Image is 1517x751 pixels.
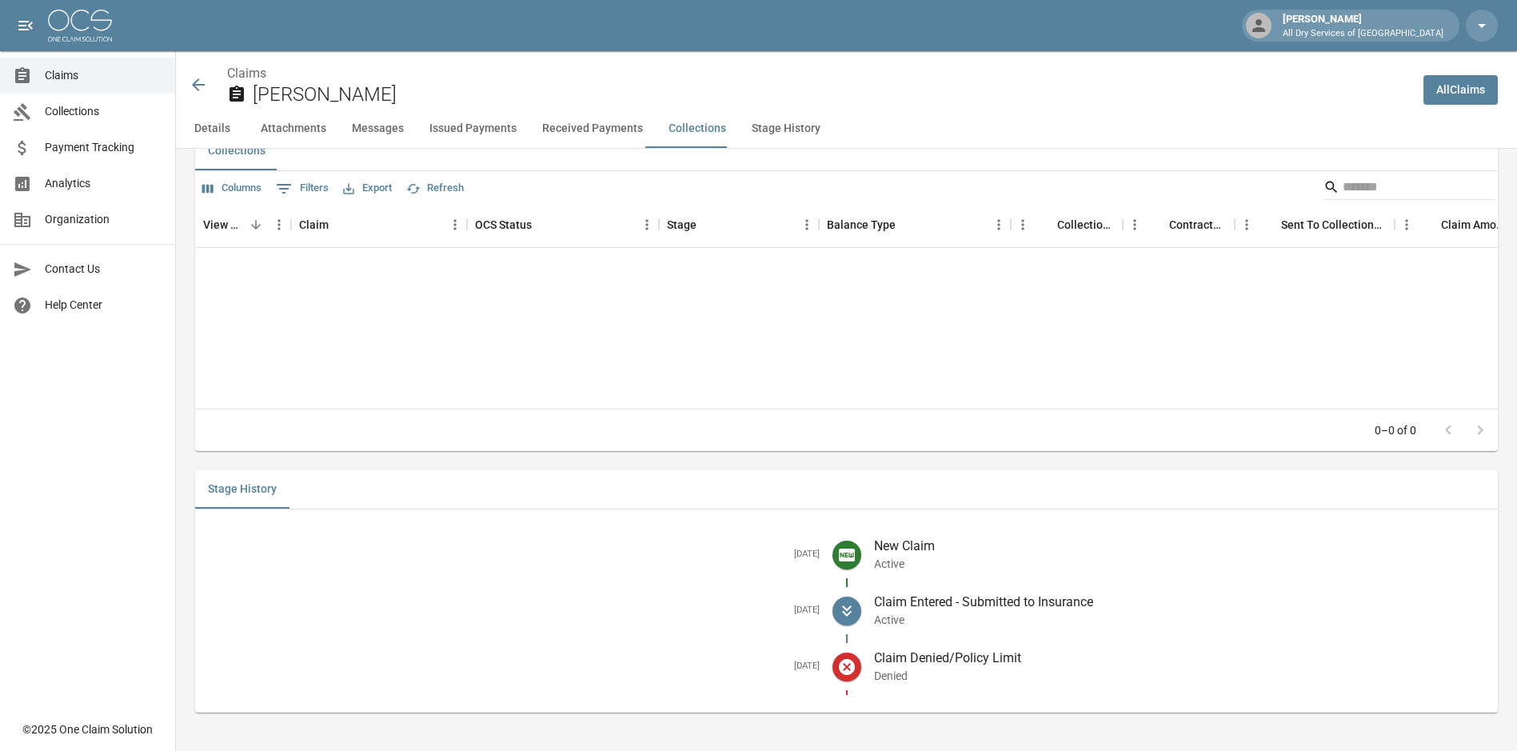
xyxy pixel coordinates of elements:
button: Details [176,110,248,148]
div: View Collection [203,202,245,247]
button: Menu [987,213,1011,237]
div: Claim Amount [1395,202,1515,247]
button: Menu [1123,213,1147,237]
span: Payment Tracking [45,139,162,156]
div: [PERSON_NAME] [1276,11,1450,40]
div: Contractor Amount [1169,202,1227,247]
span: Claims [45,67,162,84]
button: Menu [267,213,291,237]
button: Menu [795,213,819,237]
div: OCS Status [475,202,532,247]
div: Balance Type [819,202,1011,247]
div: Claim [291,202,467,247]
div: Collections Fee [1011,202,1123,247]
div: Search [1323,174,1495,203]
button: Menu [1011,213,1035,237]
h5: [DATE] [208,661,820,673]
div: Claim [299,202,329,247]
button: Menu [1395,213,1419,237]
div: © 2025 One Claim Solution [22,721,153,737]
button: Collections [656,110,739,148]
a: Claims [227,66,266,81]
button: Select columns [198,176,265,201]
button: Refresh [402,176,468,201]
button: Sort [329,214,351,236]
button: Sort [532,214,554,236]
button: Stage History [739,110,833,148]
div: OCS Status [467,202,659,247]
button: Sort [1147,214,1169,236]
img: ocs-logo-white-transparent.png [48,10,112,42]
button: Collections [195,132,278,170]
div: Stage [659,202,819,247]
button: Sort [1035,214,1057,236]
p: Claim Entered - Submitted to Insurance [874,593,1486,612]
p: All Dry Services of [GEOGRAPHIC_DATA] [1283,27,1443,41]
button: Attachments [248,110,339,148]
a: AllClaims [1423,75,1498,105]
button: Sort [1419,214,1441,236]
button: Menu [1235,213,1259,237]
h2: [PERSON_NAME] [253,83,1411,106]
button: Stage History [195,470,289,509]
div: Claim Amount [1441,202,1507,247]
nav: breadcrumb [227,64,1411,83]
span: Help Center [45,297,162,314]
button: Show filters [272,176,333,202]
button: Sort [896,214,918,236]
p: Active [874,556,1486,572]
button: Menu [443,213,467,237]
button: Export [339,176,396,201]
p: Active [874,612,1486,628]
h5: [DATE] [208,549,820,561]
button: Menu [635,213,659,237]
div: related-list tabs [195,470,1498,509]
button: open drawer [10,10,42,42]
h5: [DATE] [208,605,820,617]
span: Organization [45,211,162,228]
div: Sent To Collections Date [1235,202,1395,247]
div: anchor tabs [176,110,1517,148]
span: Analytics [45,175,162,192]
p: New Claim [874,537,1486,556]
span: Collections [45,103,162,120]
div: Contractor Amount [1123,202,1235,247]
div: Balance Type [827,202,896,247]
p: Claim Denied/Policy Limit [874,649,1486,668]
button: Messages [339,110,417,148]
p: Denied [874,668,1486,684]
button: Sort [697,214,719,236]
button: Received Payments [529,110,656,148]
div: related-list tabs [195,132,1498,170]
div: Collections Fee [1057,202,1115,247]
div: Stage [667,202,697,247]
button: Sort [245,214,267,236]
div: View Collection [195,202,291,247]
button: Issued Payments [417,110,529,148]
p: 0–0 of 0 [1375,422,1416,438]
button: Sort [1259,214,1281,236]
div: Sent To Collections Date [1281,202,1387,247]
span: Contact Us [45,261,162,278]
